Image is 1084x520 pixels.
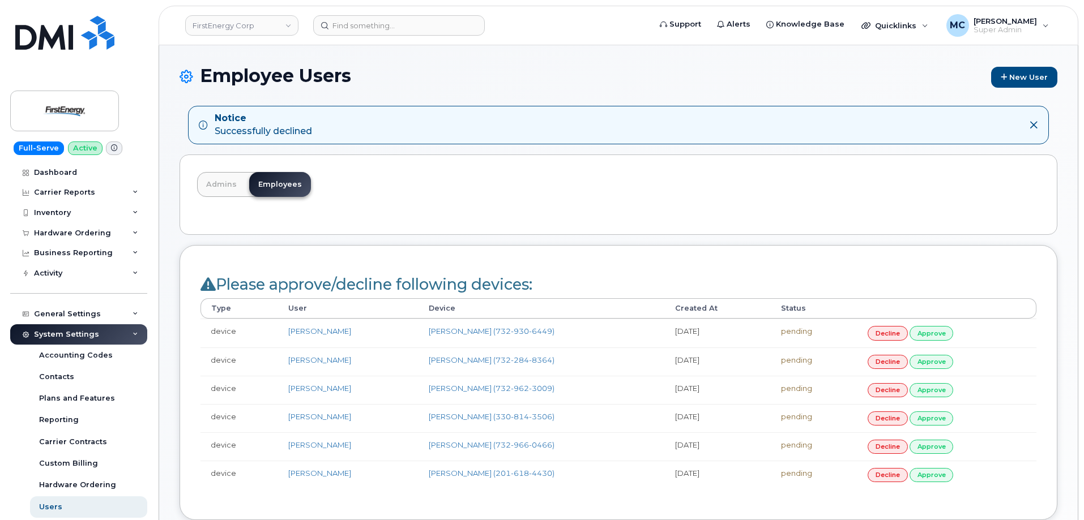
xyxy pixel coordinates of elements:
[278,298,419,319] th: User
[910,440,954,454] a: approve
[215,112,312,125] strong: Notice
[771,376,857,404] td: pending
[288,469,351,478] a: [PERSON_NAME]
[200,347,278,376] td: device
[665,319,771,347] td: [DATE]
[665,461,771,489] td: [DATE]
[868,326,908,340] a: decline
[288,440,351,449] a: [PERSON_NAME]
[200,276,1036,293] h2: Please approve/decline following devices:
[771,404,857,432] td: pending
[910,411,954,426] a: approve
[868,383,908,397] a: decline
[200,404,278,432] td: device
[429,355,554,364] a: [PERSON_NAME] (732-284-8364)
[200,376,278,404] td: device
[429,412,554,421] a: [PERSON_NAME] (330-814-3506)
[429,469,554,478] a: [PERSON_NAME] (201-618-4430)
[991,67,1057,88] a: New User
[910,383,954,397] a: approve
[868,468,908,482] a: decline
[429,384,554,393] a: [PERSON_NAME] (732-962-3009)
[665,347,771,376] td: [DATE]
[197,172,246,197] a: Admins
[200,461,278,489] td: device
[771,298,857,319] th: Status
[771,432,857,461] td: pending
[429,440,554,449] a: [PERSON_NAME] (732-966-0466)
[910,355,954,369] a: approve
[771,319,857,347] td: pending
[665,432,771,461] td: [DATE]
[1035,471,1076,512] iframe: Messenger Launcher
[665,298,771,319] th: Created At
[180,66,1057,88] h1: Employee Users
[665,376,771,404] td: [DATE]
[910,326,954,340] a: approve
[288,384,351,393] a: [PERSON_NAME]
[771,347,857,376] td: pending
[868,440,908,454] a: decline
[200,298,278,319] th: Type
[419,298,665,319] th: Device
[868,411,908,426] a: decline
[288,326,351,336] a: [PERSON_NAME]
[868,355,908,369] a: decline
[200,319,278,347] td: device
[215,112,312,138] div: Successfully declined
[200,432,278,461] td: device
[665,404,771,432] td: [DATE]
[288,355,351,364] a: [PERSON_NAME]
[910,468,954,482] a: approve
[249,172,311,197] a: Employees
[429,326,554,336] a: [PERSON_NAME] (732-930-6449)
[288,412,351,421] a: [PERSON_NAME]
[771,461,857,489] td: pending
